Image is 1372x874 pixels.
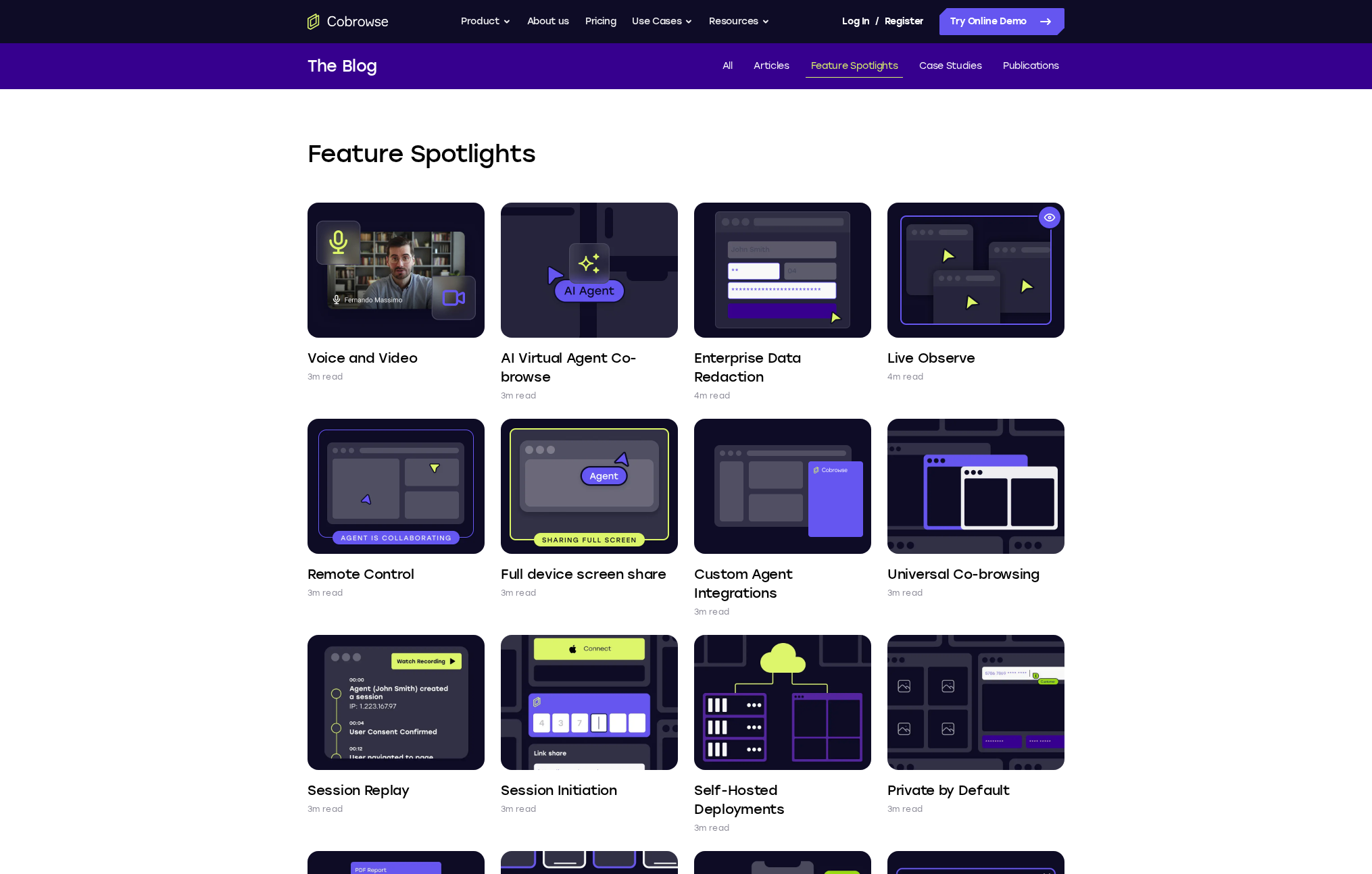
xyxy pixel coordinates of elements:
button: Use Cases [632,8,693,35]
a: Try Online Demo [939,8,1064,35]
a: Full device screen share 3m read [501,419,678,600]
a: Register [885,8,924,35]
a: Session Initiation 3m read [501,635,678,816]
h4: Session Replay [308,781,410,800]
h4: Remote Control [308,565,414,584]
p: 3m read [501,389,536,403]
h4: Self-Hosted Deployments [694,781,871,819]
p: 4m read [887,370,923,384]
a: All [717,55,738,78]
img: Session Initiation [501,635,678,770]
img: Session Replay [308,635,485,770]
a: Feature Spotlights [806,55,904,78]
a: Voice and Video 3m read [308,203,485,384]
a: About us [527,8,569,35]
a: Private by Default 3m read [887,635,1064,816]
p: 3m read [308,370,343,384]
h4: Universal Co-browsing [887,565,1039,584]
img: Self-Hosted Deployments [694,635,871,770]
h1: The Blog [308,54,377,78]
img: Custom Agent Integrations [694,419,871,554]
h2: Feature Spotlights [308,138,1064,170]
h4: Live Observe [887,349,975,367]
p: 3m read [308,586,343,600]
img: Private by Default [887,635,1064,770]
a: Publications [998,55,1064,78]
a: Custom Agent Integrations 3m read [694,419,871,619]
a: Session Replay 3m read [308,635,485,816]
p: 3m read [887,586,923,600]
a: Enterprise Data Redaction 4m read [694,203,871,403]
span: / [875,14,879,30]
img: Universal Co-browsing [887,419,1064,554]
button: Resources [709,8,770,35]
img: Full device screen share [501,419,678,554]
p: 4m read [694,389,730,403]
a: Self-Hosted Deployments 3m read [694,635,871,835]
p: 3m read [501,802,536,816]
a: Universal Co-browsing 3m read [887,419,1064,600]
h4: Full device screen share [501,565,666,584]
img: Remote Control [308,419,485,554]
p: 3m read [501,586,536,600]
img: Live Observe [887,203,1064,338]
h4: Private by Default [887,781,1010,800]
p: 3m read [694,821,729,835]
p: 3m read [308,802,343,816]
h4: Enterprise Data Redaction [694,349,871,386]
a: Live Observe 4m read [887,203,1064,384]
h4: Voice and Video [308,349,418,367]
a: Log In [842,8,869,35]
h4: Custom Agent Integrations [694,565,871,602]
a: Pricing [585,8,616,35]
a: Go to the home page [308,14,389,30]
a: Case Studies [914,55,987,78]
h4: Session Initiation [501,781,617,800]
button: Product [461,8,511,35]
img: AI Virtual Agent Co-browse [501,203,678,338]
img: Enterprise Data Redaction [694,203,871,338]
img: Voice and Video [308,203,485,338]
p: 3m read [694,605,729,619]
a: Remote Control 3m read [308,419,485,600]
a: AI Virtual Agent Co-browse 3m read [501,203,678,403]
h4: AI Virtual Agent Co-browse [501,349,678,386]
a: Articles [748,55,794,78]
p: 3m read [887,802,923,816]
